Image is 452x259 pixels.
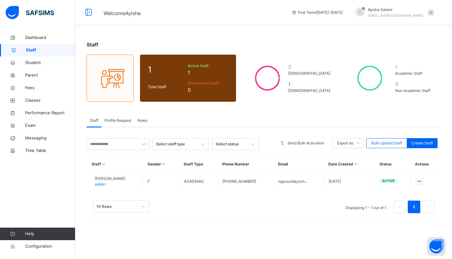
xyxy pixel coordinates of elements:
div: Select staff type [156,141,197,147]
span: Exam [25,122,75,129]
span: Active Staff [188,63,228,69]
span: [DEMOGRAPHIC_DATA] [288,88,331,94]
span: Ayisha Salami [368,7,423,13]
span: Non Academic Staff [395,88,433,94]
span: Send Bulk Activation [288,140,324,146]
span: 1 [148,63,185,76]
span: Help [25,231,75,237]
button: Open asap [427,237,446,256]
th: Staff Type [179,157,218,172]
span: Configuration [25,243,75,250]
span: 1 [188,69,228,76]
span: Welcome Ayisha [104,10,141,16]
span: Performance Report [25,110,75,116]
span: Bulk Upload Staff [371,140,402,146]
span: 1 [288,80,331,88]
th: Phone Number [218,157,273,172]
img: safsims [6,6,54,19]
th: Date Created [324,157,374,172]
div: Total Staff [146,83,186,91]
span: [PERSON_NAME] [95,176,125,181]
button: next page [422,201,434,213]
div: AyishaSalami [349,7,437,18]
td: ACADEMIC [179,172,218,191]
div: 10 Rows [96,204,138,209]
div: Select status [216,141,248,147]
th: Actions [410,157,441,172]
li: Displaying 1 - 1 out of 1 [341,201,391,213]
span: admin [95,182,105,186]
button: prev page [394,201,406,213]
span: Messaging [25,135,75,141]
i: Sort in Ascending Order [101,162,106,166]
span: Dashboard [25,35,75,41]
li: 上一页 [394,201,406,213]
th: Status [375,157,411,172]
td: [PHONE_NUMBER] [218,172,273,191]
span: Student [25,60,75,66]
span: Create Staff [412,140,433,146]
span: [DEMOGRAPHIC_DATA] [288,71,331,76]
td: [DATE] [324,172,374,191]
span: Academic Staff [395,71,433,76]
span: Parent [25,72,75,78]
th: Staff [87,157,143,172]
span: Export as [337,140,353,146]
i: Sort in Ascending Order [161,162,166,166]
span: Staff [26,47,75,53]
li: 下一页 [422,201,434,213]
span: active [382,179,395,183]
span: Staff [90,118,98,123]
span: session/term information [292,10,343,15]
span: 0 [188,86,228,94]
span: Staff [87,41,98,48]
span: [EMAIL_ADDRESS][DOMAIN_NAME] [368,13,423,17]
span: 0 [395,80,433,88]
li: 1 [408,201,420,213]
i: Sort in Ascending Order [353,162,358,166]
span: Time Table [25,148,75,154]
td: isgcsundaysch... [273,172,324,191]
span: Classes [25,97,75,104]
th: Email [273,157,324,172]
span: Fees [25,85,75,91]
th: Gender [143,157,179,172]
a: 1 [411,203,417,211]
span: 0 [288,63,331,71]
span: Deactivated Staff [188,80,228,86]
td: F [143,172,179,191]
span: 1 [395,63,433,71]
span: Profile Request [105,118,131,123]
span: Roles [137,118,147,123]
